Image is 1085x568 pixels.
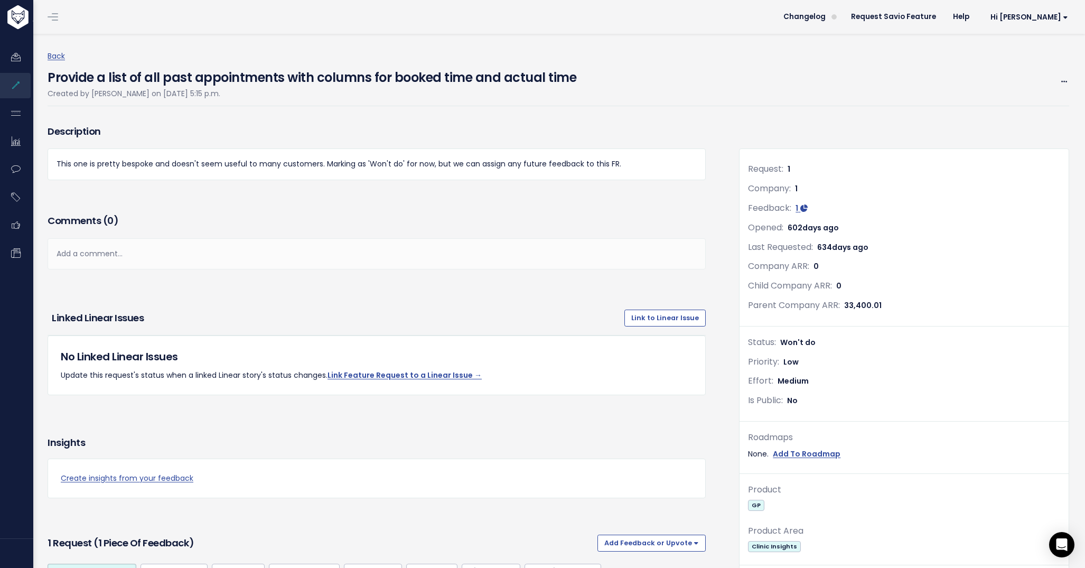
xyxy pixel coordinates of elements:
h3: Linked Linear issues [52,311,620,325]
a: Link to Linear Issue [624,310,706,327]
span: 1 [788,164,790,174]
h3: Insights [48,435,85,450]
div: Product [748,482,1060,498]
span: 0 [107,214,114,227]
div: None. [748,448,1060,461]
span: 0 [836,281,841,291]
button: Add Feedback or Upvote [597,535,706,552]
span: Last Requested: [748,241,813,253]
span: Is Public: [748,394,783,406]
h5: No Linked Linear Issues [61,349,693,365]
a: Link Feature Request to a Linear Issue → [328,370,482,380]
span: days ago [802,222,839,233]
a: Hi [PERSON_NAME] [978,9,1077,25]
span: 602 [788,222,839,233]
span: No [787,395,798,406]
h3: 1 Request (1 piece of Feedback) [48,536,593,551]
span: Created by [PERSON_NAME] on [DATE] 5:15 p.m. [48,88,220,99]
span: Opened: [748,221,783,234]
span: Clinic Insights [748,541,800,552]
a: Add To Roadmap [773,448,840,461]
span: Request: [748,163,783,175]
span: Company ARR: [748,260,809,272]
span: Parent Company ARR: [748,299,840,311]
a: Create insights from your feedback [61,472,693,485]
span: days ago [832,242,868,253]
h3: Comments ( ) [48,213,706,228]
div: Roadmaps [748,430,1060,445]
span: Effort: [748,375,773,387]
span: Hi [PERSON_NAME] [990,13,1068,21]
a: Request Savio Feature [843,9,944,25]
span: 0 [813,261,819,272]
span: 33,400.01 [844,300,882,311]
span: 634 [817,242,868,253]
div: Product Area [748,524,1060,539]
span: Low [783,357,799,367]
span: GP [748,500,764,511]
span: 1 [796,203,798,213]
span: Status: [748,336,776,348]
p: Update this request's status when a linked Linear story's status changes. [61,369,693,382]
a: 1 [796,203,808,213]
span: Medium [778,376,809,386]
span: 1 [795,183,798,194]
span: Company: [748,182,791,194]
h3: Description [48,124,706,139]
p: This one is pretty bespoke and doesn't seem useful to many customers. Marking as 'Won't do' for n... [57,157,697,171]
span: Child Company ARR: [748,280,832,292]
div: Add a comment... [48,238,706,269]
a: Help [944,9,978,25]
span: Feedback: [748,202,791,214]
div: Open Intercom Messenger [1049,532,1074,557]
span: Priority: [748,356,779,368]
img: logo-white.9d6f32f41409.svg [5,5,87,29]
a: Back [48,51,65,61]
h4: Provide a list of all past appointments with columns for booked time and actual time [48,63,576,87]
span: Changelog [783,13,826,21]
span: Won't do [780,337,816,348]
